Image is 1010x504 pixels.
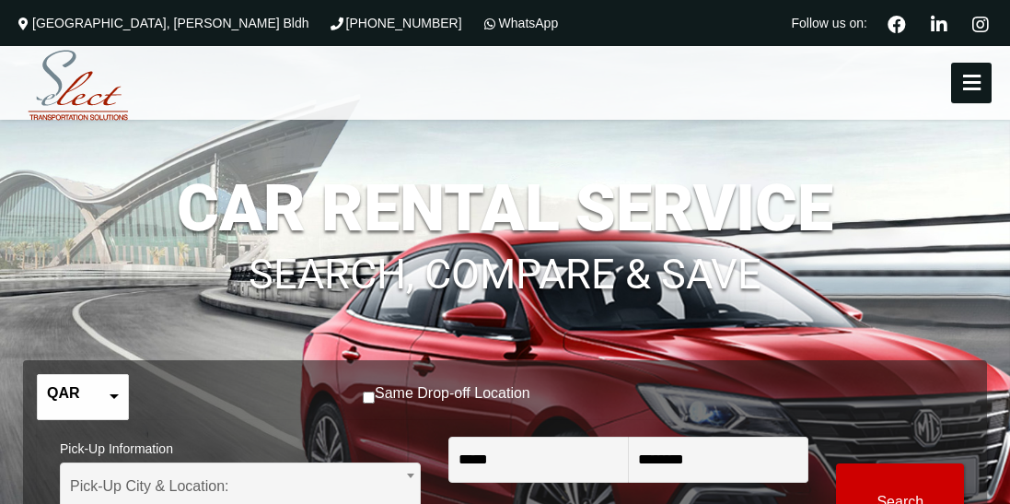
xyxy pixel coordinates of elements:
[60,429,421,463] span: Pick-Up Information
[14,46,143,125] img: Select Rent a Car
[328,16,462,30] a: [PHONE_NUMBER]
[964,13,996,33] a: Instagram
[375,384,530,403] label: Same Drop-off Location
[23,176,987,240] h1: CAR RENTAL SERVICE
[880,13,913,33] a: Facebook
[23,226,987,296] h1: SEARCH, COMPARE & SAVE
[923,13,955,33] a: Linkedin
[481,16,559,30] a: WhatsApp
[47,384,80,403] label: QAR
